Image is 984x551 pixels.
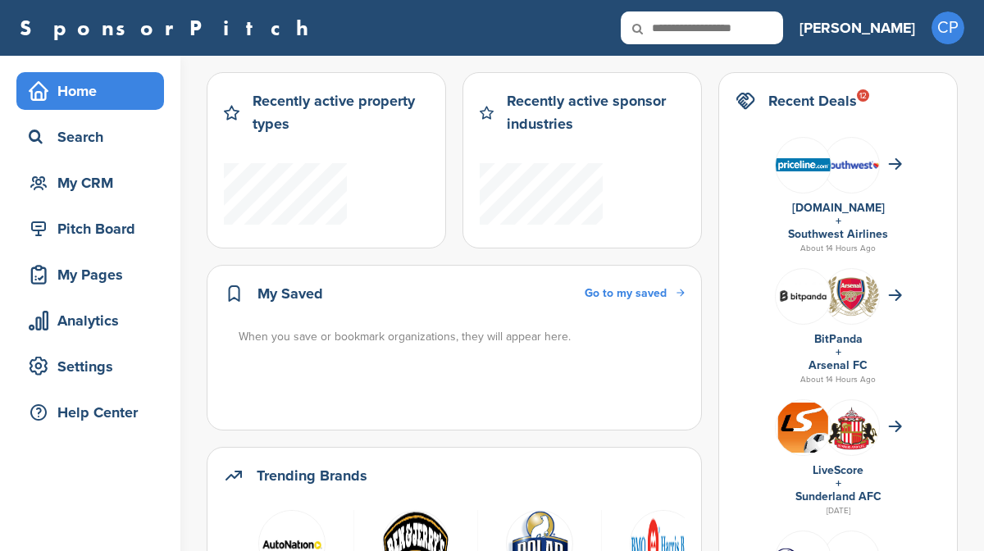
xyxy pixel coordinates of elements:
span: Go to my saved [585,286,667,300]
div: Settings [25,352,164,381]
a: My Pages [16,256,164,294]
img: Bitpanda7084 [776,275,831,316]
a: Analytics [16,302,164,339]
a: Arsenal FC [809,358,868,372]
div: Home [25,76,164,106]
a: Southwest Airlines [788,227,888,241]
a: SponsorPitch [20,17,319,39]
img: Data [776,158,831,171]
img: Southwest airlines logo 2014.svg [824,161,879,169]
a: [DOMAIN_NAME] [792,201,885,215]
img: Livescore [776,400,831,455]
div: My Pages [25,260,164,289]
a: BitPanda [814,332,863,346]
div: Help Center [25,398,164,427]
a: + [836,345,841,359]
h2: Recently active sponsor industries [507,89,685,135]
div: When you save or bookmark organizations, they will appear here. [239,328,686,346]
div: Search [25,122,164,152]
div: Pitch Board [25,214,164,244]
a: Pitch Board [16,210,164,248]
a: [PERSON_NAME] [799,10,915,46]
span: CP [932,11,964,44]
div: About 14 Hours Ago [736,241,941,256]
a: Home [16,72,164,110]
h2: Trending Brands [257,464,367,487]
div: 12 [857,89,869,102]
h3: [PERSON_NAME] [799,16,915,39]
div: Analytics [25,306,164,335]
a: Go to my saved [585,285,685,303]
a: LiveScore [813,463,863,477]
h2: My Saved [257,282,323,305]
img: Open uri20141112 64162 1q58x9c?1415807470 [824,404,879,450]
a: + [836,214,841,228]
div: My CRM [25,168,164,198]
a: Search [16,118,164,156]
div: About 14 Hours Ago [736,372,941,387]
div: [DATE] [736,503,941,518]
a: Settings [16,348,164,385]
a: + [836,476,841,490]
a: My CRM [16,164,164,202]
img: Open uri20141112 64162 vhlk61?1415807597 [824,276,879,316]
a: Sunderland AFC [795,490,881,503]
h2: Recently active property types [253,89,429,135]
a: Help Center [16,394,164,431]
h2: Recent Deals [768,89,857,112]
